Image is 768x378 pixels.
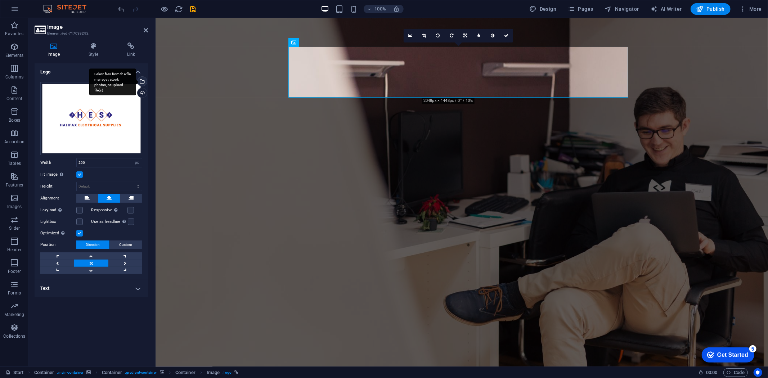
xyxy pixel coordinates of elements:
p: Boxes [9,117,21,123]
span: . main-container [57,368,84,377]
i: Undo: Change background (Ctrl+Z) [117,5,126,13]
button: Direction [76,240,109,249]
h4: Style [76,42,114,58]
span: Click to select. Double-click to edit [34,368,54,377]
a: Change orientation [458,29,472,42]
button: reload [175,5,183,13]
img: Editor Logo [41,5,95,13]
button: More [736,3,765,15]
button: Publish [691,3,731,15]
span: Navigator [605,5,639,13]
span: Click to select. Double-click to edit [175,368,196,377]
p: Favorites [5,31,23,37]
p: Header [7,247,22,253]
label: Optimized [40,229,76,238]
label: Lightbox [40,217,76,226]
div: Get Started [21,8,52,14]
p: Elements [5,53,24,58]
p: Footer [8,269,21,274]
p: Marketing [4,312,24,318]
span: Custom [120,240,133,249]
button: Click here to leave preview mode and continue editing [160,5,169,13]
span: : [711,370,712,375]
h6: 100% [374,5,386,13]
p: Accordion [4,139,24,145]
div: halifaxelectrical-JC-qnzC25DgZT9iA7jys3g.png [40,82,142,155]
div: Design (Ctrl+Alt+Y) [527,3,560,15]
a: Blur [472,29,486,42]
h4: Logo [35,63,148,76]
button: Design [527,3,560,15]
span: Click to select. Double-click to edit [207,368,220,377]
i: This element contains a background [160,370,164,374]
label: Lazyload [40,206,76,215]
span: Design [530,5,557,13]
span: . logo [223,368,231,377]
span: Code [727,368,745,377]
p: Features [6,182,23,188]
a: Select files from the file manager, stock photos, or upload file(s) [137,76,147,86]
label: Fit image [40,170,76,179]
button: Code [723,368,748,377]
i: Reload page [175,5,183,13]
p: Forms [8,290,21,296]
p: Slider [9,225,20,231]
a: Confirm ( Ctrl ⏎ ) [499,29,513,42]
i: This element is linked [234,370,238,374]
p: Images [7,204,22,210]
button: AI Writer [648,3,685,15]
a: Rotate right 90° [445,29,458,42]
a: Rotate left 90° [431,29,445,42]
label: Responsive [91,206,127,215]
span: Click to select. Double-click to edit [102,368,122,377]
label: Position [40,240,76,249]
h3: Element #ed-717039292 [47,30,134,37]
div: Get Started 5 items remaining, 0% complete [6,4,58,19]
h2: Image [47,24,148,30]
span: 00 00 [706,368,717,377]
h4: Link [114,42,148,58]
span: Publish [696,5,725,13]
span: Pages [568,5,593,13]
nav: breadcrumb [34,368,238,377]
i: This element contains a background [86,370,91,374]
p: Tables [8,161,21,166]
label: Use as headline [91,217,128,226]
i: On resize automatically adjust zoom level to fit chosen device. [393,6,400,12]
h4: Text [35,280,148,297]
button: undo [117,5,126,13]
button: Pages [565,3,596,15]
p: Columns [5,74,23,80]
button: save [189,5,198,13]
span: AI Writer [651,5,682,13]
a: Select files from the file manager, stock photos, or upload file(s) [404,29,417,42]
label: Height [40,184,76,188]
h4: Image [35,42,76,58]
label: Alignment [40,194,76,203]
h6: Session time [699,368,718,377]
button: Custom [110,240,142,249]
button: 100% [364,5,389,13]
div: 5 [53,1,60,9]
a: Crop mode [417,29,431,42]
label: Width [40,161,76,165]
p: Collections [3,333,25,339]
div: Select files from the file manager, stock photos, or upload file(s) [89,68,136,95]
span: . gradient-container [125,368,157,377]
button: Navigator [602,3,642,15]
span: More [739,5,762,13]
i: Save (Ctrl+S) [189,5,198,13]
a: Click to cancel selection. Double-click to open Pages [6,368,24,377]
p: Content [6,96,22,102]
span: Direction [86,240,100,249]
button: Usercentrics [754,368,762,377]
a: Greyscale [486,29,499,42]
